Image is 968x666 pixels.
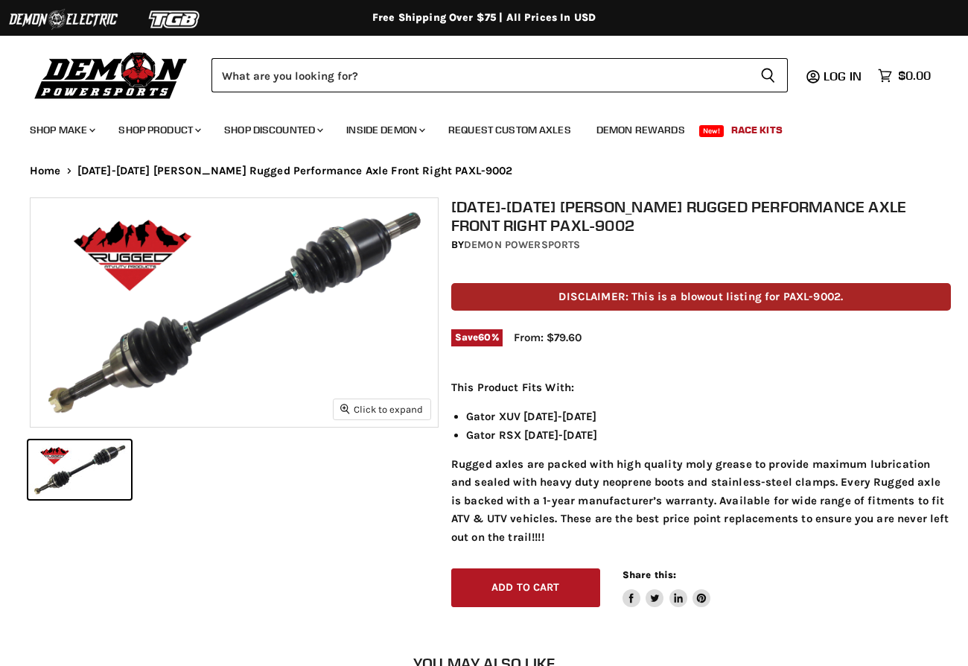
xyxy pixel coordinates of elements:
[514,331,582,344] span: From: $79.60
[451,237,951,253] div: by
[451,568,600,608] button: Add to cart
[451,378,951,546] div: Rugged axles are packed with high quality moly grease to provide maximum lubrication and sealed w...
[466,407,951,425] li: Gator XUV [DATE]-[DATE]
[340,404,423,415] span: Click to expand
[119,5,231,34] img: TGB Logo 2
[30,48,193,101] img: Demon Powersports
[451,329,503,346] span: Save %
[451,283,951,311] p: DISCLAIMER: This is a blowout listing for PAXL-9002.
[28,440,131,499] button: 2011-2022 John Deere Rugged Performance Axle Front Right PAXL-9002 thumbnail
[870,65,938,86] a: $0.00
[824,69,862,83] span: Log in
[31,198,438,427] img: 2011-2022 John Deere Rugged Performance Axle Front Right PAXL-9002
[898,69,931,83] span: $0.00
[699,125,725,137] span: New!
[478,332,491,343] span: 60
[107,115,210,145] a: Shop Product
[213,115,332,145] a: Shop Discounted
[19,109,927,145] ul: Main menu
[211,58,748,92] input: Search
[451,197,951,235] h1: [DATE]-[DATE] [PERSON_NAME] Rugged Performance Axle Front Right PAXL-9002
[437,115,582,145] a: Request Custom Axles
[334,399,430,419] button: Click to expand
[720,115,794,145] a: Race Kits
[466,426,951,444] li: Gator RSX [DATE]-[DATE]
[622,569,676,580] span: Share this:
[30,165,61,177] a: Home
[491,581,560,594] span: Add to cart
[817,69,870,83] a: Log in
[451,378,951,396] p: This Product Fits With:
[77,165,513,177] span: [DATE]-[DATE] [PERSON_NAME] Rugged Performance Axle Front Right PAXL-9002
[19,115,104,145] a: Shop Make
[748,58,788,92] button: Search
[211,58,788,92] form: Product
[585,115,696,145] a: Demon Rewards
[464,238,580,251] a: Demon Powersports
[7,5,119,34] img: Demon Electric Logo 2
[622,568,711,608] aside: Share this:
[335,115,434,145] a: Inside Demon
